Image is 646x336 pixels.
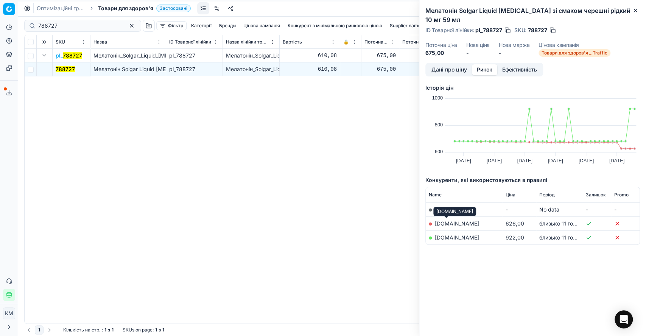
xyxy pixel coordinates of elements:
[216,21,239,30] button: Бренди
[56,52,82,59] button: pl_788727
[56,65,75,73] button: 788727
[169,39,211,45] span: ID Товарної лінійки
[364,39,388,45] span: Поточна ціна
[433,207,476,216] div: [DOMAIN_NAME]
[63,327,114,333] div: :
[435,206,457,213] span: My price
[156,21,187,30] button: Фільтр
[3,308,15,319] span: КM
[169,52,219,59] div: pl_788727
[472,64,497,75] button: Ринок
[548,158,563,163] text: [DATE]
[425,42,457,48] dt: Поточна ціна
[497,64,542,75] button: Ефективність
[98,5,191,12] span: Товари для здоров'яЗастосовані
[536,202,583,216] td: No data
[364,52,396,59] div: 675,00
[435,234,479,241] a: [DOMAIN_NAME]
[614,192,629,198] span: Promo
[514,28,526,33] span: SKU :
[98,5,153,12] span: Товари для здоров'я
[283,39,302,45] span: Вартість
[583,202,611,216] td: -
[456,158,471,163] text: [DATE]
[93,39,107,45] span: Назва
[466,42,490,48] dt: Нова ціна
[56,66,75,72] mark: 788727
[188,21,215,30] button: Категорії
[425,28,474,33] span: ID Товарної лінійки :
[435,149,443,154] text: 600
[56,52,82,59] span: pl_
[63,52,82,59] mark: 788727
[45,325,54,334] button: Go to next page
[108,327,110,333] strong: з
[38,22,121,30] input: Пошук по SKU або назві
[615,310,633,328] div: Open Intercom Messenger
[63,327,100,333] span: Кількість на стр.
[609,158,624,163] text: [DATE]
[586,192,606,198] span: Залишок
[528,26,547,34] span: 788727
[425,6,640,24] h2: Мелатонін Solgar Liquid [MEDICAL_DATA] зі смаком черешні рідкий 10 мг 59 мл
[104,327,106,333] strong: 1
[283,65,337,73] div: 610,08
[24,325,33,334] button: Go to previous page
[159,327,161,333] strong: з
[37,5,191,12] nav: breadcrumb
[226,52,276,59] div: Мелатонін_Solgar_Liquid_[MEDICAL_DATA]_зі_смаком_черешні_рідкий_10_мг_59_мл
[283,52,337,59] div: 610,08
[435,122,443,128] text: 800
[579,158,594,163] text: [DATE]
[156,5,191,12] span: Застосовані
[3,307,15,319] button: КM
[432,95,443,101] text: 1000
[40,37,49,47] button: Expand all
[169,65,219,73] div: pl_788727
[499,42,530,48] dt: Нова маржа
[37,5,85,12] a: Оптимізаційні групи
[517,158,532,163] text: [DATE]
[112,327,114,333] strong: 1
[226,39,269,45] span: Назва лінійки товарів
[425,49,457,57] dd: 675,00
[162,327,164,333] strong: 1
[427,64,472,75] button: Дані про ціну
[505,192,515,198] span: Ціна
[425,176,640,184] h5: Конкуренти, які використовуються в правилі
[539,49,610,57] span: Товари для здоров'я _ Traffic
[364,65,396,73] div: 675,00
[466,49,490,57] dd: -
[539,220,597,227] span: близько 11 годин тому
[402,52,453,59] div: 675,00
[35,325,44,334] button: 1
[93,52,307,59] span: Мелатонін_Solgar_Liquid_[MEDICAL_DATA]_зі_смаком_черешні_рідкий_10_мг_59_мл
[40,51,49,60] button: Expand
[387,21,424,30] button: Supplier name
[155,327,157,333] strong: 1
[435,220,479,227] a: [DOMAIN_NAME]
[486,158,501,163] text: [DATE]
[93,66,300,72] span: Мелатонін Solgar Liquid [MEDICAL_DATA] зі смаком черешні рідкий 10 мг 59 мл
[539,192,555,198] span: Період
[475,26,502,34] span: pl_788727
[402,65,453,73] div: 675,00
[502,202,536,216] td: -
[505,220,524,227] span: 626,00
[539,42,610,48] dt: Цінова кампанія
[611,202,640,216] td: -
[539,234,597,241] span: близько 11 годин тому
[402,39,445,45] span: Поточна промо ціна
[24,325,54,334] nav: pagination
[226,65,276,73] div: Мелатонін_Solgar_Liquid_[MEDICAL_DATA]_зі_смаком_черешні_рідкий_10_мг_59_мл
[499,49,530,57] dd: -
[429,192,442,198] span: Name
[240,21,283,30] button: Цінова кампанія
[505,234,524,241] span: 922,00
[343,39,349,45] span: 🔒
[285,21,385,30] button: Конкурент з мінімальною ринковою ціною
[123,327,154,333] span: SKUs on page :
[425,84,640,92] h5: Історія цін
[56,39,65,45] span: SKU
